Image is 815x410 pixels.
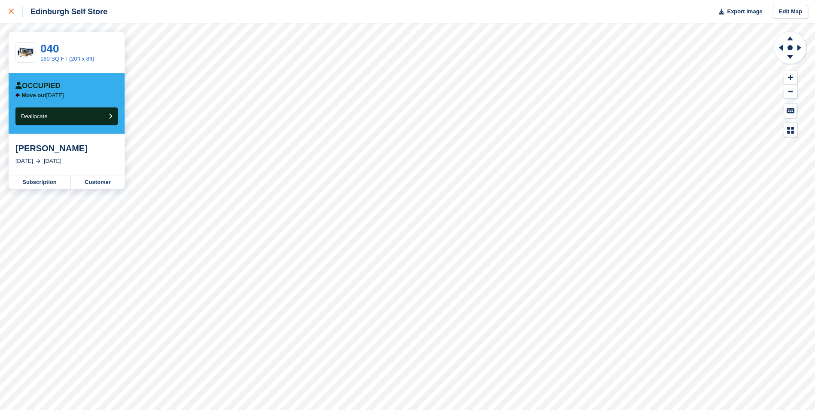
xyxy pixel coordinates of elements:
span: Export Image [727,7,762,16]
div: Occupied [15,82,61,90]
a: 160 SQ FT (20ft x 8ft) [40,55,94,62]
div: [DATE] [44,157,61,165]
div: [PERSON_NAME] [15,143,118,153]
button: Zoom Out [784,85,797,99]
span: Move out [22,92,46,98]
button: Keyboard Shortcuts [784,104,797,118]
button: Map Legend [784,123,797,137]
a: Subscription [9,175,71,189]
p: [DATE] [22,92,64,99]
button: Deallocate [15,107,118,125]
img: 20-ft-container%20(29).jpg [16,45,36,60]
span: Deallocate [21,113,47,119]
img: arrow-left-icn-90495f2de72eb5bd0bd1c3c35deca35cc13f817d75bef06ecd7c0b315636ce7e.svg [15,93,20,98]
a: Customer [71,175,125,189]
button: Export Image [714,5,763,19]
button: Zoom In [784,70,797,85]
div: [DATE] [15,157,33,165]
a: 040 [40,42,59,55]
img: arrow-right-light-icn-cde0832a797a2874e46488d9cf13f60e5c3a73dbe684e267c42b8395dfbc2abf.svg [36,159,40,163]
a: Edit Map [773,5,808,19]
div: Edinburgh Self Store [23,6,107,17]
